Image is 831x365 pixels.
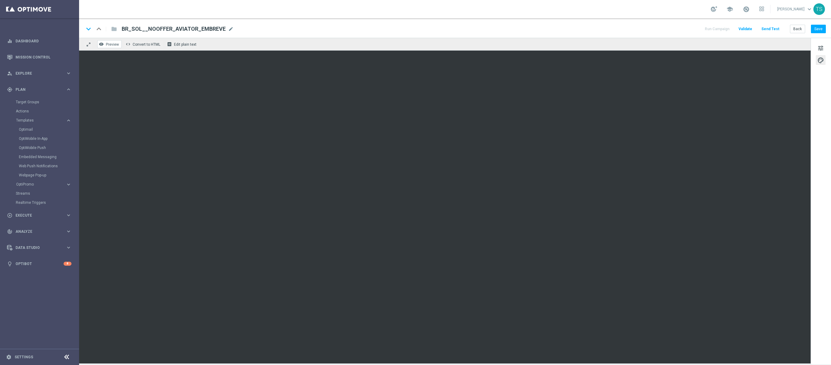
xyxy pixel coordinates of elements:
[16,72,66,75] span: Explore
[16,214,66,217] span: Execute
[19,143,78,152] div: OptiMobile Push
[7,71,66,76] div: Explore
[806,6,813,12] span: keyboard_arrow_down
[19,173,63,178] a: Webpage Pop-up
[19,171,78,180] div: Webpage Pop-up
[790,25,805,33] button: Back
[760,25,780,33] button: Send Test
[16,97,78,107] div: Target Groups
[16,119,66,122] div: Templates
[16,118,72,123] button: Templates keyboard_arrow_right
[6,354,12,360] i: settings
[813,3,825,15] div: TS
[124,40,163,48] button: code Convert to HTML
[16,116,78,180] div: Templates
[16,182,66,186] div: OptiPromo
[66,70,71,76] i: keyboard_arrow_right
[66,212,71,218] i: keyboard_arrow_right
[777,5,813,14] a: [PERSON_NAME]keyboard_arrow_down
[19,136,63,141] a: OptiMobile In-App
[811,25,826,33] button: Save
[16,198,78,207] div: Realtime Triggers
[7,213,66,218] div: Execute
[16,230,66,233] span: Analyze
[66,118,71,123] i: keyboard_arrow_right
[19,134,78,143] div: OptiMobile In-App
[174,42,196,47] span: Edit plain text
[816,55,826,65] button: palette
[16,49,71,65] a: Mission Control
[16,182,60,186] span: OptiPromo
[66,245,71,250] i: keyboard_arrow_right
[7,261,72,266] button: lightbulb Optibot 8
[726,6,733,12] span: school
[7,87,66,92] div: Plan
[16,246,66,250] span: Data Studio
[16,109,63,114] a: Actions
[16,107,78,116] div: Actions
[7,55,72,60] button: Mission Control
[19,161,78,171] div: Web Push Notifications
[7,261,12,267] i: lightbulb
[7,245,72,250] button: Data Studio keyboard_arrow_right
[16,100,63,105] a: Target Groups
[16,182,72,187] button: OptiPromo keyboard_arrow_right
[7,71,12,76] i: person_search
[7,87,12,92] i: gps_fixed
[66,182,71,187] i: keyboard_arrow_right
[19,152,78,161] div: Embedded Messaging
[19,154,63,159] a: Embedded Messaging
[738,25,753,33] button: Validate
[16,33,71,49] a: Dashboard
[84,24,93,34] i: keyboard_arrow_down
[99,42,104,47] i: remove_red_eye
[167,42,172,47] i: receipt
[7,245,66,250] div: Data Studio
[106,42,119,47] span: Preview
[19,127,63,132] a: Optimail
[64,262,71,266] div: 8
[66,87,71,92] i: keyboard_arrow_right
[19,145,63,150] a: OptiMobile Push
[739,27,752,31] span: Validate
[7,213,12,218] i: play_circle_outline
[7,229,12,234] i: track_changes
[7,38,12,44] i: equalizer
[817,44,824,52] span: tune
[7,33,71,49] div: Dashboard
[816,43,826,53] button: tune
[7,256,71,272] div: Optibot
[7,39,72,44] button: equalizer Dashboard
[16,200,63,205] a: Realtime Triggers
[7,213,72,218] button: play_circle_outline Execute keyboard_arrow_right
[16,119,60,122] span: Templates
[133,42,160,47] span: Convert to HTML
[7,229,66,234] div: Analyze
[66,229,71,234] i: keyboard_arrow_right
[19,164,63,168] a: Web Push Notifications
[228,26,234,32] span: mode_edit
[16,256,64,272] a: Optibot
[817,56,824,64] span: palette
[97,40,122,48] button: remove_red_eye Preview
[126,42,130,47] span: code
[16,180,78,189] div: OptiPromo
[16,88,66,91] span: Plan
[15,355,33,359] a: Settings
[7,71,72,76] button: person_search Explore keyboard_arrow_right
[19,125,78,134] div: Optimail
[165,40,199,48] button: receipt Edit plain text
[122,25,226,33] span: BR_SOL__NOOFFER_AVIATOR_EMBREVE
[7,229,72,234] button: track_changes Analyze keyboard_arrow_right
[7,87,72,92] button: gps_fixed Plan keyboard_arrow_right
[7,49,71,65] div: Mission Control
